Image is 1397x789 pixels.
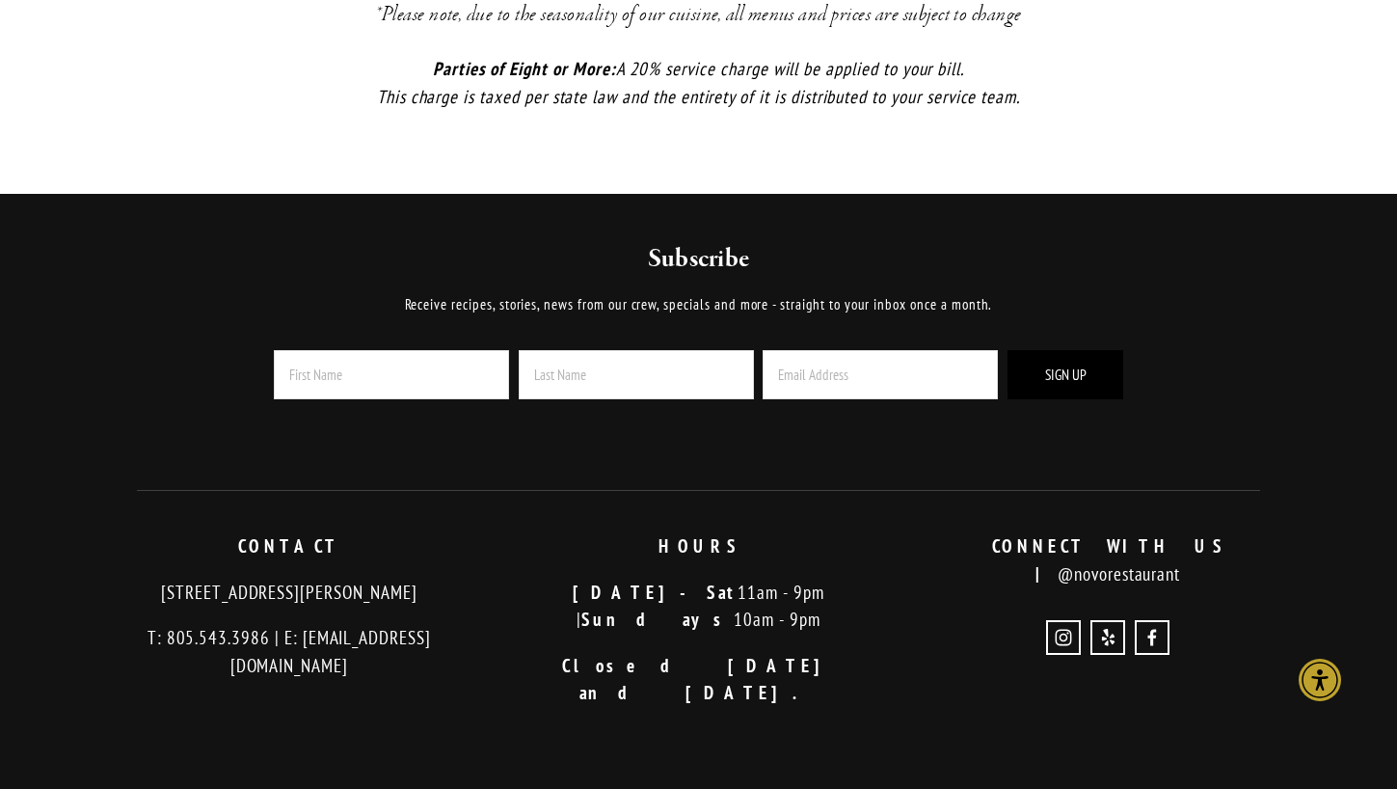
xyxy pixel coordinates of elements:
strong: [DATE]-Sat [573,581,738,604]
a: Novo Restaurant and Lounge [1135,620,1169,655]
strong: Closed [DATE] and [DATE]. [562,654,855,705]
a: Instagram [1046,620,1081,655]
p: @novorestaurant [920,532,1297,587]
input: Email Address [763,350,998,399]
strong: CONTACT [238,534,340,558]
p: Receive recipes, stories, news from our crew, specials and more - straight to your inbox once a m... [221,293,1176,316]
button: Sign Up [1007,350,1123,399]
em: A 20% service charge will be applied to your bill. This charge is taxed per state law and the ent... [377,57,1020,108]
input: Last Name [519,350,754,399]
em: *Please note, due to the seasonality of our cuisine, all menus and prices are subject to change [375,1,1022,28]
p: [STREET_ADDRESS][PERSON_NAME] [101,579,478,607]
p: T: 805.543.3986 | E: [EMAIL_ADDRESS][DOMAIN_NAME] [101,624,478,679]
div: Accessibility Menu [1299,659,1341,701]
span: Sign Up [1045,366,1087,384]
em: Parties of Eight or More: [433,57,616,80]
input: First Name [274,350,509,399]
strong: CONNECT WITH US | [992,534,1246,585]
h2: Subscribe [221,242,1176,277]
strong: HOURS [658,534,739,558]
p: 11am - 9pm | 10am - 9pm [510,579,887,634]
strong: Sundays [581,608,734,631]
a: Yelp [1090,620,1125,655]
